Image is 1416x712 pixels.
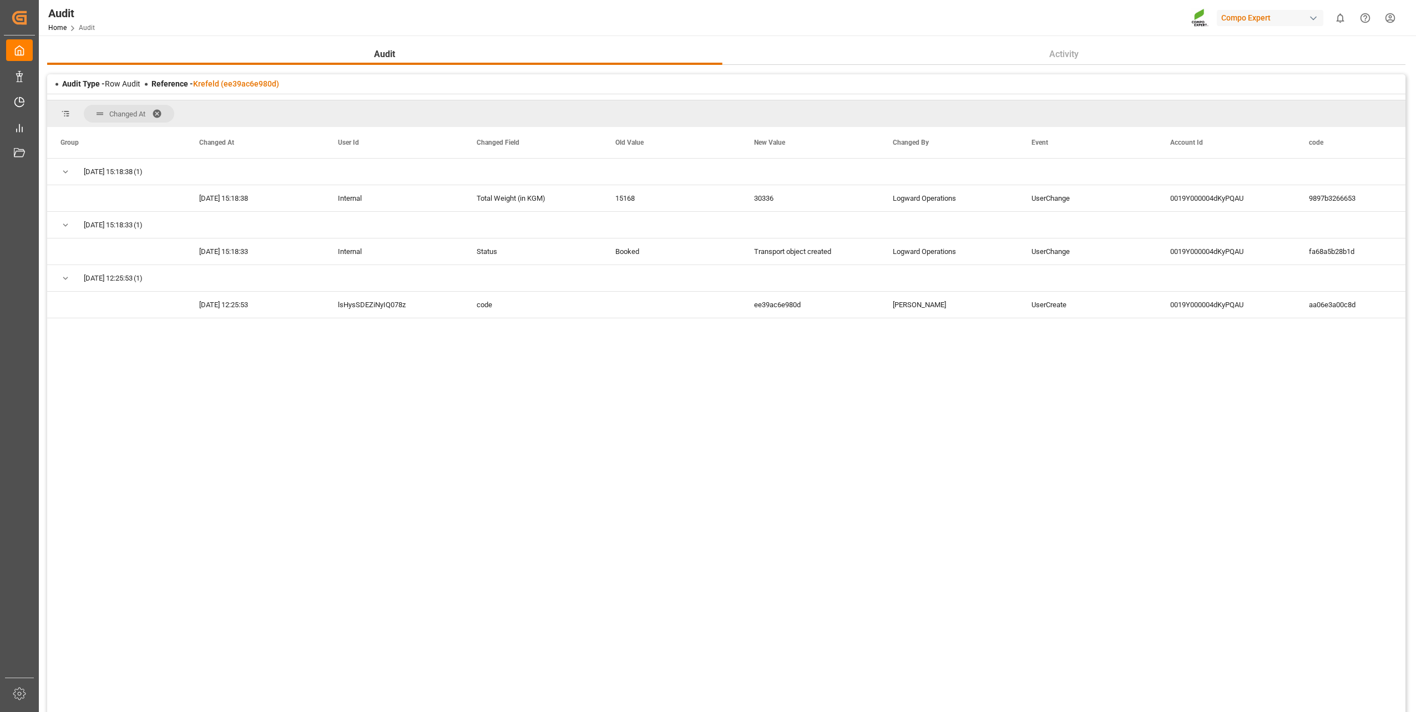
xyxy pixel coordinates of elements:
div: UserChange [1018,238,1157,265]
div: Total Weight (in KGM) [463,185,602,211]
button: Help Center [1353,6,1378,30]
span: Reference - [151,79,279,88]
div: [DATE] 15:18:38 [186,185,325,211]
span: Changed At [199,139,234,146]
span: Audit [370,48,399,61]
span: Group [60,139,79,146]
button: Audit [47,44,722,65]
img: Screenshot%202023-09-29%20at%2010.02.21.png_1712312052.png [1191,8,1209,28]
span: [DATE] 12:25:53 [84,266,133,291]
div: [DATE] 15:18:33 [186,238,325,265]
span: User Id [338,139,359,146]
div: 0019Y000004dKyPQAU [1157,292,1296,318]
div: UserCreate [1018,292,1157,318]
div: Booked [602,238,741,265]
span: code [1309,139,1323,146]
div: Audit [48,5,95,22]
span: Changed At [109,110,145,118]
span: Audit Type - [62,79,105,88]
span: (1) [134,266,143,291]
div: 15168 [602,185,741,211]
div: ee39ac6e980d [741,292,879,318]
div: Logward Operations [879,238,1018,265]
div: 0019Y000004dKyPQAU [1157,185,1296,211]
div: UserChange [1018,185,1157,211]
button: Compo Expert [1217,7,1328,28]
div: lsHysSDEZiNyIQ078z [325,292,463,318]
div: Status [463,238,602,265]
div: Internal [325,238,463,265]
span: (1) [134,159,143,185]
span: Changed Field [477,139,519,146]
button: show 0 new notifications [1328,6,1353,30]
div: 30336 [741,185,879,211]
div: Internal [325,185,463,211]
span: New Value [754,139,785,146]
span: Activity [1045,48,1083,61]
button: Activity [722,44,1406,65]
span: Old Value [615,139,644,146]
div: Transport object created [741,238,879,265]
div: Compo Expert [1217,10,1323,26]
span: Event [1031,139,1048,146]
span: [DATE] 15:18:33 [84,212,133,238]
div: 0019Y000004dKyPQAU [1157,238,1296,265]
span: Changed By [893,139,929,146]
div: [PERSON_NAME] [879,292,1018,318]
div: [DATE] 12:25:53 [186,292,325,318]
a: Home [48,24,67,32]
div: Row Audit [62,78,140,90]
div: Logward Operations [879,185,1018,211]
span: (1) [134,212,143,238]
span: Account Id [1170,139,1203,146]
span: [DATE] 15:18:38 [84,159,133,185]
div: code [463,292,602,318]
a: Krefeld (ee39ac6e980d) [193,79,279,88]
